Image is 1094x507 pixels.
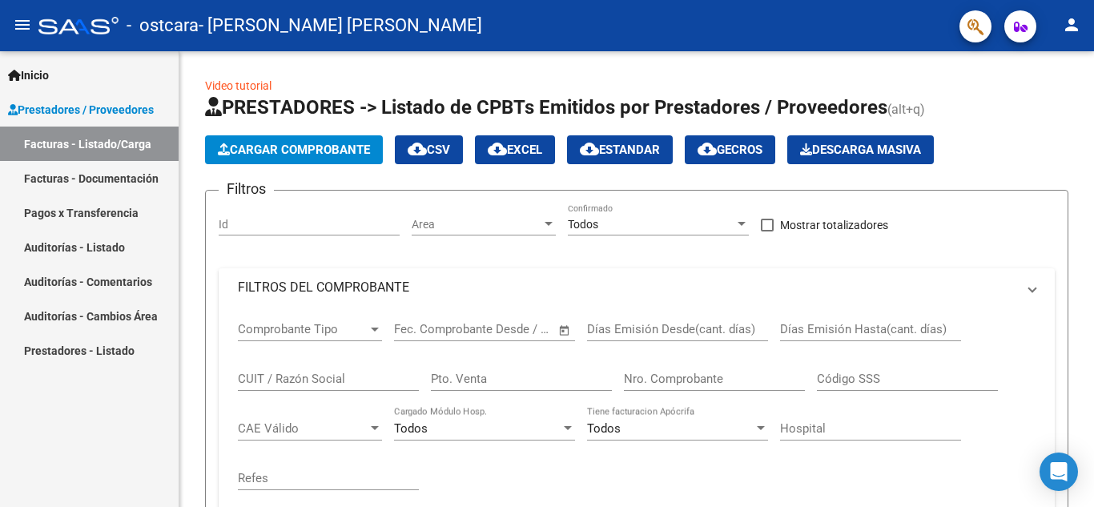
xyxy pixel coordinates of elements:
[1062,15,1081,34] mat-icon: person
[580,143,660,157] span: Estandar
[568,218,598,231] span: Todos
[1040,453,1078,491] div: Open Intercom Messenger
[787,135,934,164] button: Descarga Masiva
[238,322,368,336] span: Comprobante Tipo
[205,135,383,164] button: Cargar Comprobante
[8,66,49,84] span: Inicio
[800,143,921,157] span: Descarga Masiva
[395,135,463,164] button: CSV
[698,143,762,157] span: Gecros
[238,421,368,436] span: CAE Válido
[556,321,574,340] button: Open calendar
[780,215,888,235] span: Mostrar totalizadores
[412,218,541,231] span: Area
[199,8,482,43] span: - [PERSON_NAME] [PERSON_NAME]
[408,143,450,157] span: CSV
[408,139,427,159] mat-icon: cloud_download
[205,96,887,119] span: PRESTADORES -> Listado de CPBTs Emitidos por Prestadores / Proveedores
[580,139,599,159] mat-icon: cloud_download
[13,15,32,34] mat-icon: menu
[587,421,621,436] span: Todos
[205,79,271,92] a: Video tutorial
[473,322,551,336] input: Fecha fin
[488,143,542,157] span: EXCEL
[394,421,428,436] span: Todos
[238,279,1016,296] mat-panel-title: FILTROS DEL COMPROBANTE
[218,143,370,157] span: Cargar Comprobante
[219,268,1055,307] mat-expansion-panel-header: FILTROS DEL COMPROBANTE
[394,322,459,336] input: Fecha inicio
[787,135,934,164] app-download-masive: Descarga masiva de comprobantes (adjuntos)
[219,178,274,200] h3: Filtros
[488,139,507,159] mat-icon: cloud_download
[698,139,717,159] mat-icon: cloud_download
[475,135,555,164] button: EXCEL
[127,8,199,43] span: - ostcara
[567,135,673,164] button: Estandar
[685,135,775,164] button: Gecros
[887,102,925,117] span: (alt+q)
[8,101,154,119] span: Prestadores / Proveedores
